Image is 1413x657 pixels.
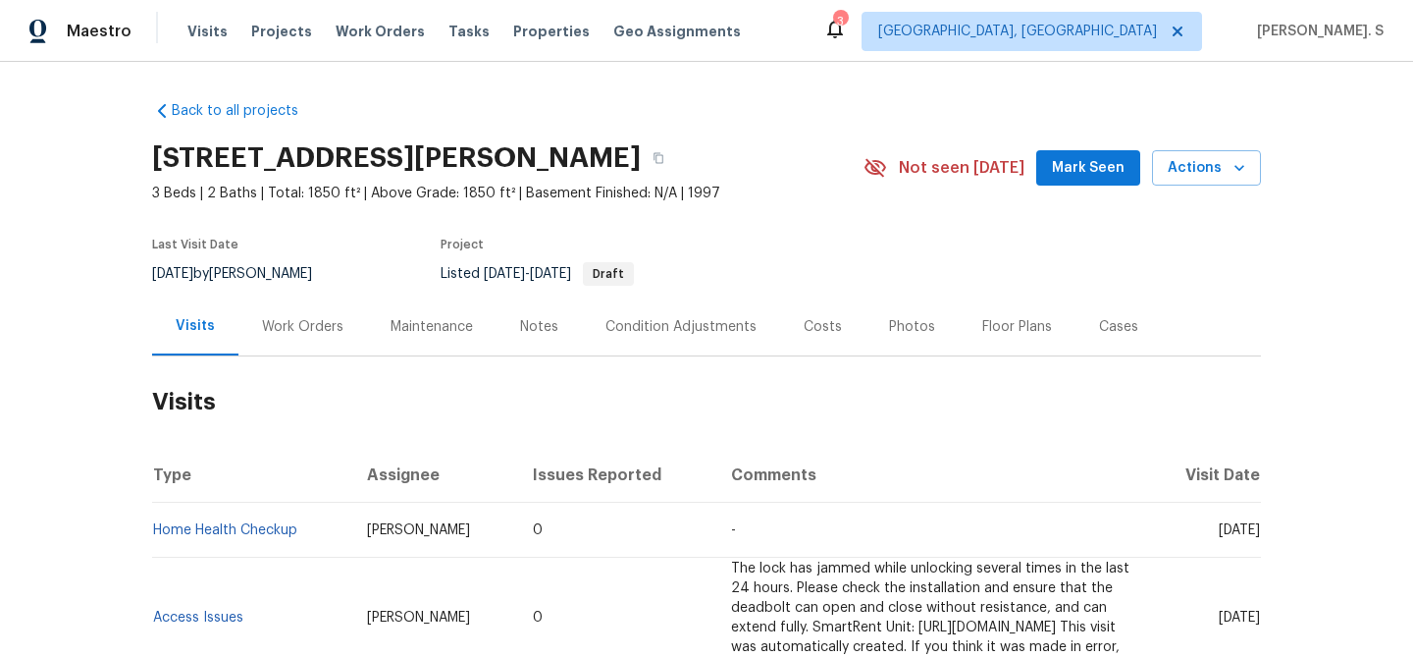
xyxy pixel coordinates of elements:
button: Copy Address [641,140,676,176]
span: Projects [251,22,312,41]
div: Condition Adjustments [605,317,757,337]
span: [PERSON_NAME] [367,523,470,537]
th: Assignee [351,448,517,503]
span: Visits [187,22,228,41]
th: Comments [715,448,1148,503]
a: Back to all projects [152,101,340,121]
div: 3 [833,12,847,31]
span: [DATE] [1219,523,1260,537]
span: Geo Assignments [613,22,741,41]
div: by [PERSON_NAME] [152,262,336,286]
span: Work Orders [336,22,425,41]
span: [GEOGRAPHIC_DATA], [GEOGRAPHIC_DATA] [878,22,1157,41]
div: Costs [804,317,842,337]
th: Visit Date [1148,448,1261,503]
span: [DATE] [484,267,525,281]
th: Issues Reported [517,448,715,503]
h2: [STREET_ADDRESS][PERSON_NAME] [152,148,641,168]
th: Type [152,448,351,503]
span: [PERSON_NAME] [367,611,470,625]
span: 0 [533,611,543,625]
span: Last Visit Date [152,239,238,250]
div: Work Orders [262,317,343,337]
span: Not seen [DATE] [899,158,1024,178]
span: Maestro [67,22,131,41]
span: Actions [1168,156,1245,181]
div: Notes [520,317,558,337]
div: Visits [176,316,215,336]
span: [DATE] [530,267,571,281]
span: Mark Seen [1052,156,1125,181]
div: Photos [889,317,935,337]
span: Project [441,239,484,250]
button: Actions [1152,150,1261,187]
div: Maintenance [391,317,473,337]
button: Mark Seen [1036,150,1140,187]
div: Cases [1099,317,1138,337]
span: - [484,267,571,281]
span: Tasks [448,25,490,38]
span: 3 Beds | 2 Baths | Total: 1850 ft² | Above Grade: 1850 ft² | Basement Finished: N/A | 1997 [152,184,863,203]
span: - [731,523,736,537]
a: Home Health Checkup [153,523,297,537]
span: [DATE] [1219,611,1260,625]
a: Access Issues [153,611,243,625]
div: Floor Plans [982,317,1052,337]
span: [PERSON_NAME]. S [1249,22,1384,41]
span: Properties [513,22,590,41]
span: Draft [585,268,632,280]
span: [DATE] [152,267,193,281]
span: 0 [533,523,543,537]
span: Listed [441,267,634,281]
h2: Visits [152,356,1261,448]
